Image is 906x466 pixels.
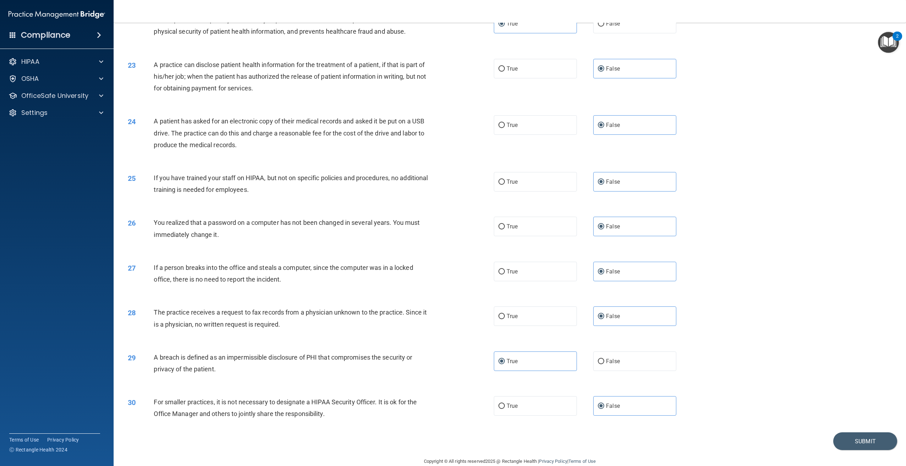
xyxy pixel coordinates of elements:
[154,309,427,328] span: The practice receives a request to fax records from a physician unknown to the practice. Since it...
[154,174,428,193] span: If you have trained your staff on HIPAA, but not on specific policies and procedures, no addition...
[878,32,899,53] button: Open Resource Center, 2 new notifications
[21,57,39,66] p: HIPAA
[606,268,620,275] span: False
[9,74,103,83] a: OSHA
[128,174,136,183] span: 25
[9,91,103,100] a: OfficeSafe University
[9,436,39,443] a: Terms of Use
[606,65,620,72] span: False
[606,122,620,128] span: False
[498,314,505,319] input: True
[507,178,518,185] span: True
[128,219,136,227] span: 26
[498,224,505,229] input: True
[128,264,136,272] span: 27
[128,309,136,317] span: 28
[598,359,604,364] input: False
[606,20,620,27] span: False
[128,117,136,126] span: 24
[154,219,420,238] span: You realized that a password on a computer has not been changed in several years. You must immedi...
[507,223,518,230] span: True
[507,20,518,27] span: True
[9,7,105,22] img: PMB logo
[498,269,505,274] input: True
[128,354,136,362] span: 29
[498,21,505,27] input: True
[896,36,899,45] div: 2
[507,268,518,275] span: True
[154,398,417,417] span: For smaller practices, it is not necessary to designate a HIPAA Security Officer. It is ok for th...
[154,61,426,92] span: A practice can disclose patient health information for the treatment of a patient, if that is par...
[598,21,604,27] input: False
[598,404,604,409] input: False
[598,179,604,185] input: False
[507,122,518,128] span: True
[539,459,567,464] a: Privacy Policy
[507,403,518,409] span: True
[21,91,88,100] p: OfficeSafe University
[47,436,79,443] a: Privacy Policy
[598,66,604,72] input: False
[507,65,518,72] span: True
[507,358,518,365] span: True
[498,123,505,128] input: True
[507,313,518,320] span: True
[498,404,505,409] input: True
[568,459,596,464] a: Terms of Use
[9,57,103,66] a: HIPAA
[598,269,604,274] input: False
[498,179,505,185] input: True
[598,123,604,128] input: False
[606,223,620,230] span: False
[9,109,103,117] a: Settings
[606,403,620,409] span: False
[21,109,48,117] p: Settings
[783,416,897,444] iframe: Drift Widget Chat Controller
[598,314,604,319] input: False
[154,264,413,283] span: If a person breaks into the office and steals a computer, since the computer was in a locked offi...
[21,74,39,83] p: OSHA
[606,358,620,365] span: False
[598,224,604,229] input: False
[606,178,620,185] span: False
[21,30,70,40] h4: Compliance
[498,66,505,72] input: True
[9,446,67,453] span: Ⓒ Rectangle Health 2024
[606,313,620,320] span: False
[128,398,136,407] span: 30
[154,354,412,373] span: A breach is defined as an impermissible disclosure of PHI that compromises the security or privac...
[128,61,136,70] span: 23
[498,359,505,364] input: True
[154,117,424,148] span: A patient has asked for an electronic copy of their medical records and asked it be put on a USB ...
